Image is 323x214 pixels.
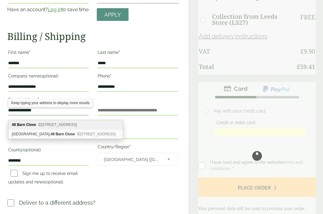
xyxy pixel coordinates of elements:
[98,72,178,82] label: Phone
[29,50,31,55] abbr: required
[104,12,121,18] span: Apply
[8,120,123,130] div: 49 Barn Close
[65,132,75,136] b: Close
[51,132,54,136] b: 49
[104,153,160,166] span: United Kingdom (UK)
[77,132,116,136] span: [STREET_ADDRESS]
[98,143,178,153] label: Country/Region
[22,147,41,152] span: (optional)
[98,153,178,166] span: Country/Region
[48,7,61,12] a: Log in
[98,119,178,129] label: Postcode
[12,123,16,127] b: 49
[11,170,18,177] input: Sign me up to receive email updates and news(optional)
[8,146,89,156] label: County
[38,97,39,102] abbr: required
[7,6,90,13] p: Have an account? to save time
[19,199,96,207] p: Deliver to a different address?
[8,130,123,139] div: Curriot Hill Farm, 49 Barn Close
[38,123,77,127] span: [STREET_ADDRESS]
[8,95,89,106] label: Street address
[8,72,89,82] label: Company name
[8,98,93,107] div: Keep typing your address to display more results
[38,123,41,127] b: C
[45,179,63,184] span: (optional)
[7,31,179,42] h2: Billing / Shipping
[8,48,89,58] label: First name
[110,74,112,78] abbr: required
[26,123,36,127] b: Close
[17,123,25,127] b: Barn
[98,48,178,58] label: Last name
[77,132,80,136] b: C
[40,74,58,78] span: (optional)
[56,132,64,136] b: Barn
[129,144,131,149] abbr: required
[119,50,120,55] abbr: required
[8,171,78,186] label: Sign me up to receive email updates and news
[97,8,129,21] a: Apply
[8,119,89,129] label: Town / City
